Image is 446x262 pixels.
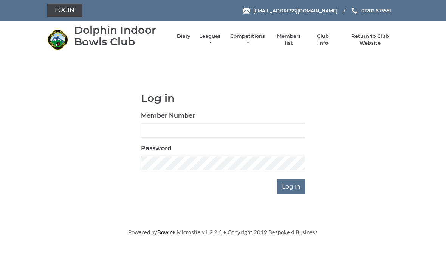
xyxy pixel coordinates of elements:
label: Password [141,144,172,153]
a: Competitions [229,33,266,47]
label: Member Number [141,111,195,120]
a: Email [EMAIL_ADDRESS][DOMAIN_NAME] [243,7,338,14]
a: Club Info [312,33,334,47]
a: Return to Club Website [342,33,399,47]
h1: Log in [141,92,305,104]
a: Members list [273,33,304,47]
input: Log in [277,179,305,194]
img: Dolphin Indoor Bowls Club [47,29,68,50]
a: Bowlr [157,229,172,235]
img: Email [243,8,250,14]
img: Phone us [352,8,357,14]
span: 01202 675551 [361,8,391,13]
div: Dolphin Indoor Bowls Club [74,24,169,48]
a: Login [47,4,82,17]
span: [EMAIL_ADDRESS][DOMAIN_NAME] [253,8,338,13]
span: Powered by • Microsite v1.2.2.6 • Copyright 2019 Bespoke 4 Business [128,229,318,235]
a: Leagues [198,33,222,47]
a: Phone us 01202 675551 [351,7,391,14]
a: Diary [177,33,190,40]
